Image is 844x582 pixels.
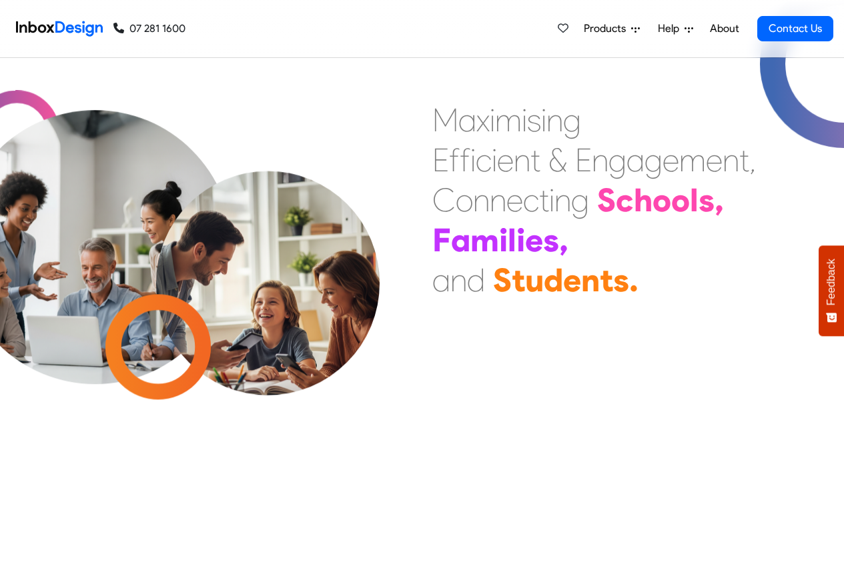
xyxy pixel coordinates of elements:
[546,100,563,140] div: n
[563,260,581,300] div: e
[527,100,541,140] div: s
[449,140,460,180] div: f
[432,140,449,180] div: E
[715,180,724,220] div: ,
[456,180,473,220] div: o
[575,140,592,180] div: E
[749,140,756,180] div: ,
[497,140,514,180] div: e
[508,220,516,260] div: l
[541,100,546,140] div: i
[723,140,739,180] div: n
[530,140,540,180] div: t
[523,180,539,220] div: c
[525,220,543,260] div: e
[495,100,522,140] div: m
[671,180,690,220] div: o
[525,260,544,300] div: u
[597,180,616,220] div: S
[629,260,639,300] div: .
[825,259,837,305] span: Feedback
[706,140,723,180] div: e
[653,15,699,42] a: Help
[563,100,581,140] div: g
[699,180,715,220] div: s
[634,180,653,220] div: h
[490,180,506,220] div: n
[592,140,608,180] div: n
[653,180,671,220] div: o
[571,180,589,220] div: g
[706,15,743,42] a: About
[658,21,685,37] span: Help
[450,260,467,300] div: n
[539,180,549,220] div: t
[432,100,756,300] div: Maximising Efficient & Engagement, Connecting Schools, Families, and Students.
[432,220,451,260] div: F
[626,140,645,180] div: a
[819,245,844,336] button: Feedback - Show survey
[493,260,512,300] div: S
[600,260,613,300] div: t
[616,180,634,220] div: c
[460,140,470,180] div: f
[470,220,499,260] div: m
[516,220,525,260] div: i
[432,100,458,140] div: M
[578,15,645,42] a: Products
[543,220,559,260] div: s
[663,140,679,180] div: e
[514,140,530,180] div: n
[470,140,476,180] div: i
[608,140,626,180] div: g
[506,180,523,220] div: e
[584,21,631,37] span: Products
[522,100,527,140] div: i
[476,140,492,180] div: c
[645,140,663,180] div: g
[548,140,567,180] div: &
[559,220,568,260] div: ,
[690,180,699,220] div: l
[113,21,185,37] a: 07 281 1600
[757,16,833,41] a: Contact Us
[432,260,450,300] div: a
[473,180,490,220] div: n
[739,140,749,180] div: t
[128,157,408,437] img: parents_with_child.png
[451,220,470,260] div: a
[581,260,600,300] div: n
[554,180,571,220] div: n
[467,260,485,300] div: d
[544,260,563,300] div: d
[549,180,554,220] div: i
[512,260,525,300] div: t
[458,100,476,140] div: a
[490,100,495,140] div: i
[492,140,497,180] div: i
[679,140,706,180] div: m
[432,180,456,220] div: C
[476,100,490,140] div: x
[613,260,629,300] div: s
[499,220,508,260] div: i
